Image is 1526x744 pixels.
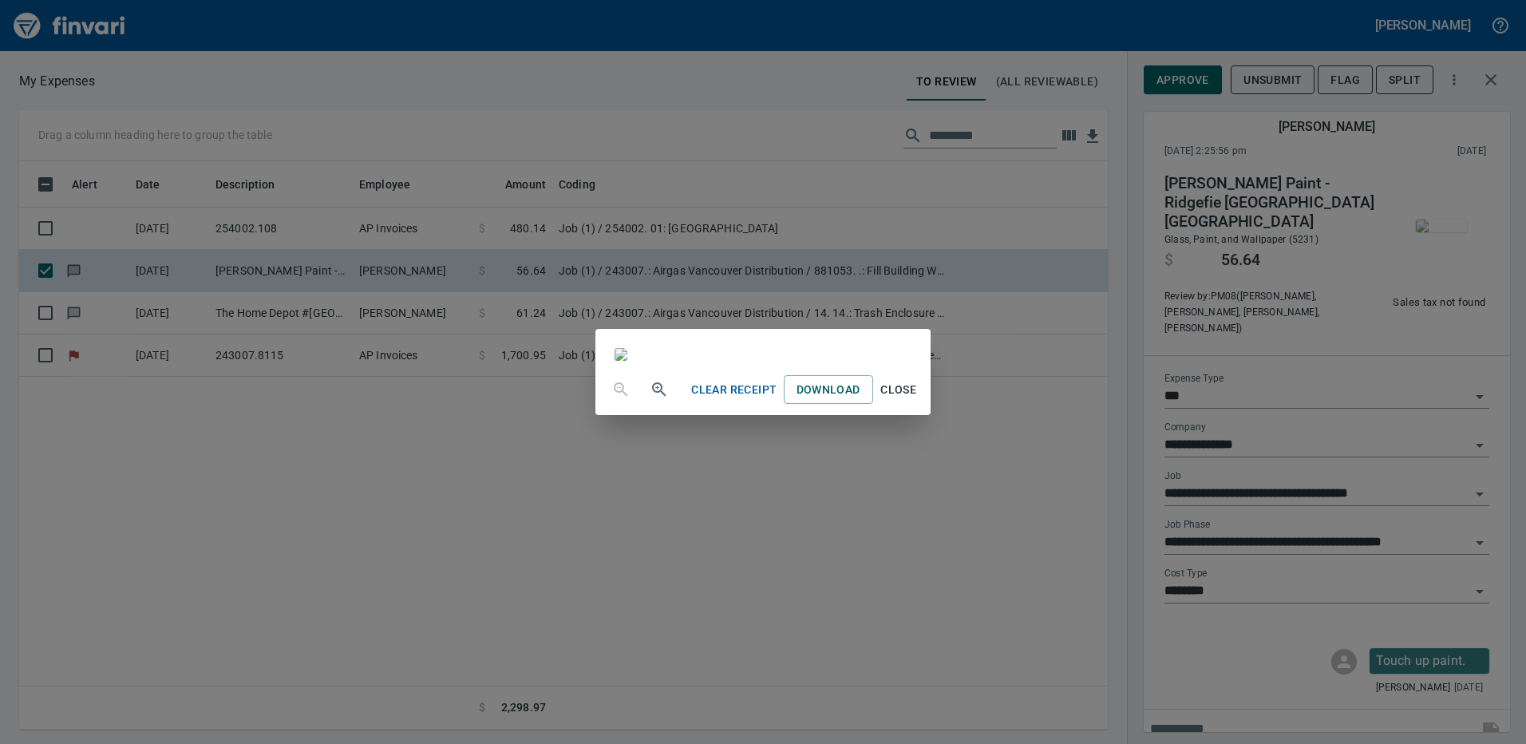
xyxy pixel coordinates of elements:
button: Clear Receipt [685,375,783,405]
button: Close [873,375,924,405]
img: receipts%2Ftapani%2F2025-09-02%2FHbtAYK343TcPX1BBE5X99mCGZJG3__I9R1szSkeo8KAqqiuMKK.jpg [615,348,627,361]
a: Download [784,375,873,405]
span: Close [880,380,918,400]
span: Clear Receipt [691,380,777,400]
span: Download [797,380,860,400]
